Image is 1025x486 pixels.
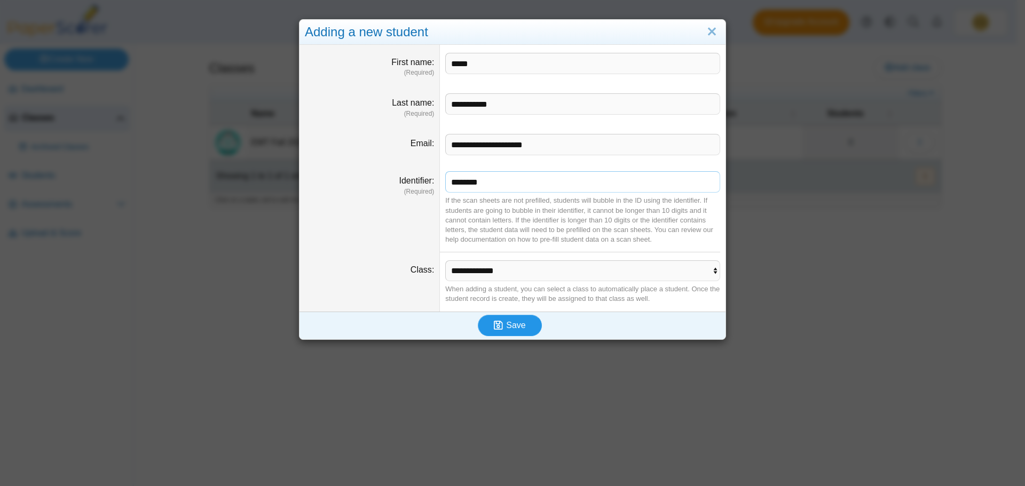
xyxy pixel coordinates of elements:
div: When adding a student, you can select a class to automatically place a student. Once the student ... [445,284,720,304]
dfn: (Required) [305,68,434,77]
label: Last name [392,98,434,107]
a: Close [704,23,720,41]
label: First name [391,58,434,67]
label: Identifier [399,176,435,185]
label: Email [411,139,434,148]
div: If the scan sheets are not prefilled, students will bubble in the ID using the identifier. If stu... [445,196,720,244]
span: Save [506,321,525,330]
dfn: (Required) [305,109,434,118]
label: Class [411,265,434,274]
button: Save [478,315,542,336]
dfn: (Required) [305,187,434,196]
div: Adding a new student [299,20,726,45]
